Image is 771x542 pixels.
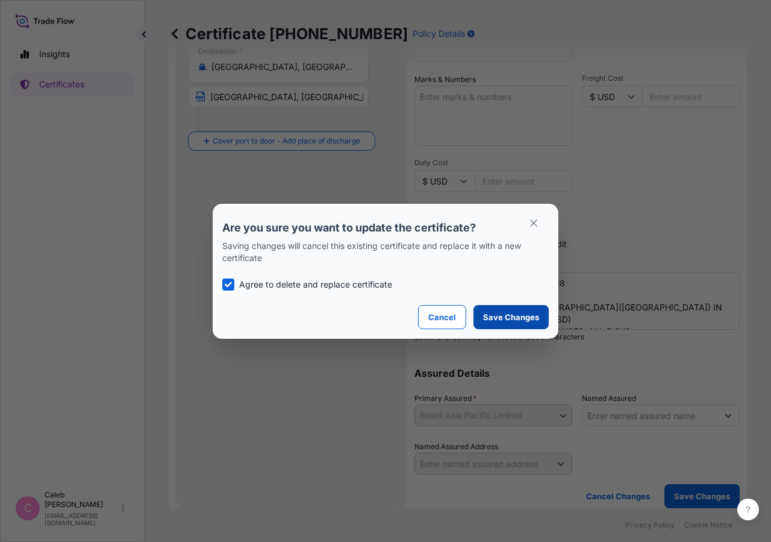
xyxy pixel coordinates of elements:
[239,279,392,291] p: Agree to delete and replace certificate
[428,311,456,323] p: Cancel
[418,305,466,329] button: Cancel
[473,305,549,329] button: Save Changes
[483,311,539,323] p: Save Changes
[222,240,549,264] p: Saving changes will cancel this existing certificate and replace it with a new certificate
[222,221,549,235] p: Are you sure you want to update the certificate?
